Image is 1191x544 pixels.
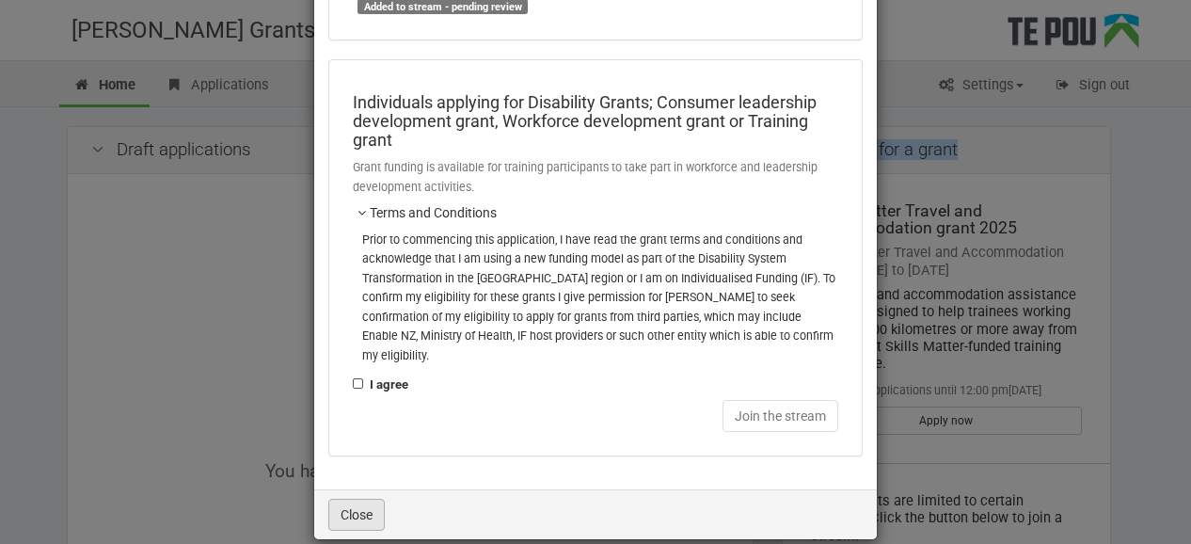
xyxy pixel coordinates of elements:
button: Join the stream [723,400,838,432]
label: I agree [353,375,408,395]
p: Prior to commencing this application, I have read the grant terms and conditions and acknowledge ... [362,231,838,366]
button: Close [328,499,385,531]
h4: Individuals applying for Disability Grants; Consumer leadership development grant, Workforce deve... [353,93,838,149]
h5: Terms and Conditions [353,206,838,220]
p: Grant funding is available for training participants to take part in workforce and leadership dev... [353,158,838,197]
